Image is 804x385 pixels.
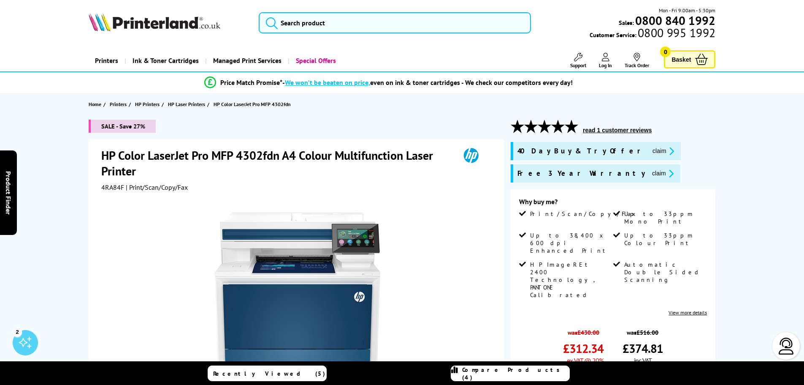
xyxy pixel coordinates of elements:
div: Why buy me? [519,197,707,210]
a: 0800 840 1992 [634,16,715,25]
span: Ink & Toner Cartridges [133,50,199,71]
img: HP Color LaserJet Pro MFP 4302fdn [215,208,380,374]
a: Home [89,100,103,109]
a: View more details [669,309,707,316]
span: HP Printers [135,100,160,109]
span: We won’t be beaten on price, [285,78,370,87]
img: HP [452,147,490,163]
span: SALE - Save 27% [89,120,156,133]
span: Print/Scan/Copy/Fax [530,210,639,218]
span: Sales: [619,19,634,27]
a: Ink & Toner Cartridges [125,50,205,71]
div: 2 [13,327,22,336]
a: Log In [599,53,612,68]
span: Product Finder [4,171,13,214]
a: Printers [89,50,125,71]
span: was [623,324,663,336]
span: Recently Viewed (5) [213,370,325,377]
span: | Print/Scan/Copy/Fax [126,183,188,191]
span: Basket [671,54,691,65]
span: ex VAT @ 20% [567,356,604,365]
span: Home [89,100,101,109]
a: HP Printers [135,100,162,109]
span: Mon - Fri 9:00am - 5:30pm [659,6,715,14]
a: HP Laser Printers [168,100,207,109]
button: read 1 customer reviews [580,126,654,134]
span: £374.81 [623,341,663,356]
span: Customer Service: [590,29,715,39]
a: Printerland Logo [89,13,249,33]
a: Support [570,53,586,68]
span: 4RA84F [101,183,124,191]
img: Printerland Logo [89,13,220,31]
span: Up to 38,400 x 600 dpi Enhanced Print [530,232,611,254]
a: Managed Print Services [205,50,288,71]
button: promo-description [650,169,676,178]
span: HP Laser Printers [168,100,205,109]
span: 0 [660,46,671,57]
a: Printers [110,100,129,109]
div: - even on ink & toner cartridges - We check our competitors every day! [282,78,573,87]
span: Up to 33ppm Mono Print [624,210,705,225]
img: user-headset-light.svg [778,338,795,355]
span: £312.34 [563,341,604,356]
span: Automatic Double Sided Scanning [624,261,705,284]
span: Up to 33ppm Colour Print [624,232,705,247]
span: Compare Products (4) [462,366,569,381]
span: Free 3 Year Warranty [517,169,645,178]
button: promo-description [650,146,677,156]
span: 0800 995 1992 [636,29,715,37]
strike: £430.00 [577,328,599,336]
h1: HP Color LaserJet Pro MFP 4302fdn A4 Colour Multifunction Laser Printer [101,147,452,179]
span: was [563,324,604,336]
b: 0800 840 1992 [635,13,715,28]
span: inc VAT [634,356,652,365]
a: Special Offers [288,50,342,71]
span: Price Match Promise* [220,78,282,87]
a: Recently Viewed (5) [208,366,327,381]
input: Search product [259,12,531,33]
a: Track Order [625,53,649,68]
span: HP Color LaserJet Pro MFP 4302fdn [214,101,291,107]
span: Printers [110,100,127,109]
li: modal_Promise [69,75,709,90]
span: Support [570,62,586,68]
a: Basket 0 [664,50,715,68]
span: 40 Day Buy & Try Offer [517,146,646,156]
a: Compare Products (4) [451,366,570,381]
strike: £516.00 [636,328,658,336]
span: HP ImageREt 2400 Technology, PANTONE Calibrated [530,261,611,299]
span: Log In [599,62,612,68]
